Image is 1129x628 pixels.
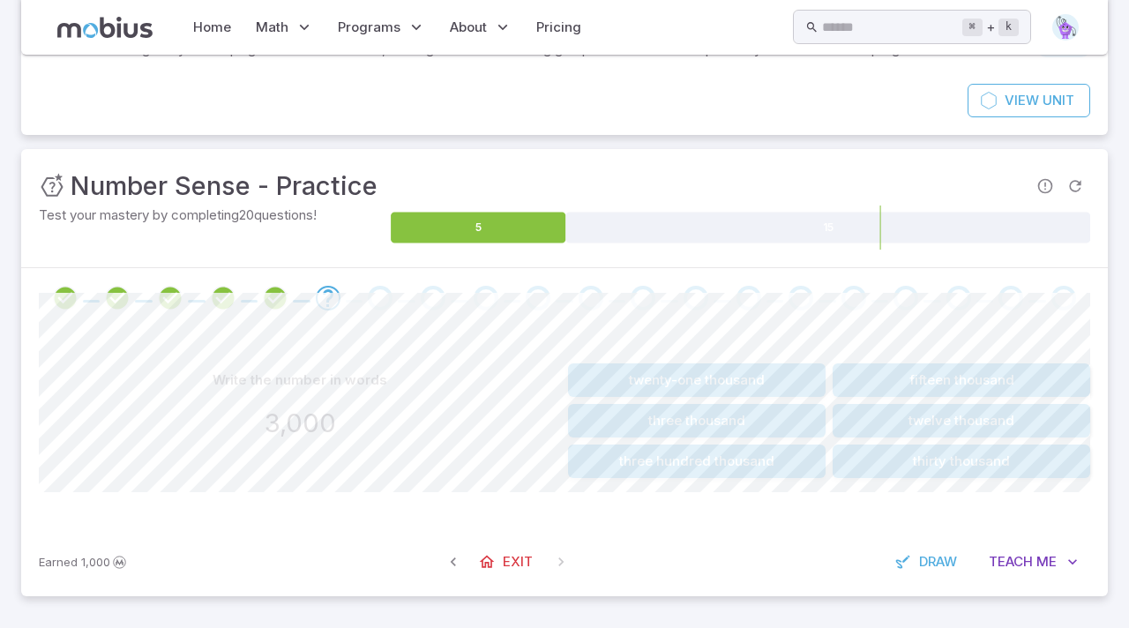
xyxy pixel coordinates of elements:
[503,552,533,572] span: Exit
[188,7,236,48] a: Home
[962,19,983,36] kbd: ⌘
[474,286,498,310] div: Go to the next question
[437,546,469,578] span: Previous Question
[1051,286,1076,310] div: Go to the next question
[256,18,288,37] span: Math
[158,286,183,310] div: Review your answer
[568,404,826,437] button: three thousand
[263,286,288,310] div: Review your answer
[368,286,393,310] div: Go to the next question
[968,84,1090,117] a: ViewUnit
[1005,91,1039,110] span: View
[976,545,1090,579] button: TeachMe
[105,286,130,310] div: Review your answer
[265,404,336,443] h3: 3,000
[71,167,378,206] h3: Number Sense - Practice
[81,553,110,571] span: 1,000
[579,286,603,310] div: Go to the next question
[531,7,587,48] a: Pricing
[998,19,1019,36] kbd: k
[469,545,545,579] a: Exit
[39,553,78,571] span: Earned
[841,286,866,310] div: Go to the next question
[962,17,1019,38] div: +
[526,286,550,310] div: Go to the next question
[989,552,1033,572] span: Teach
[338,18,400,37] span: Programs
[684,286,708,310] div: Go to the next question
[450,18,487,37] span: About
[1052,14,1079,41] img: pentagon.svg
[919,552,957,572] span: Draw
[316,286,340,310] div: Go to the next question
[736,286,761,310] div: Go to the next question
[833,445,1090,478] button: thirty thousand
[53,286,78,310] div: Review your answer
[631,286,655,310] div: Go to the next question
[1043,91,1074,110] span: Unit
[39,206,387,225] p: Test your mastery by completing 20 questions!
[833,363,1090,397] button: fifteen thousand
[421,286,445,310] div: Go to the next question
[213,370,387,390] p: Write the number in words
[211,286,236,310] div: Review your answer
[545,546,577,578] span: On Latest Question
[1060,171,1090,201] span: Refresh Question
[833,404,1090,437] button: twelve thousand
[789,286,813,310] div: Go to the next question
[893,286,918,310] div: Go to the next question
[1036,552,1057,572] span: Me
[998,286,1023,310] div: Go to the next question
[568,363,826,397] button: twenty-one thousand
[568,445,826,478] button: three hundred thousand
[1030,171,1060,201] span: Report an issue with the question
[886,545,969,579] button: Draw
[946,286,971,310] div: Go to the next question
[39,553,129,571] p: Earn Mobius dollars to buy game boosters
